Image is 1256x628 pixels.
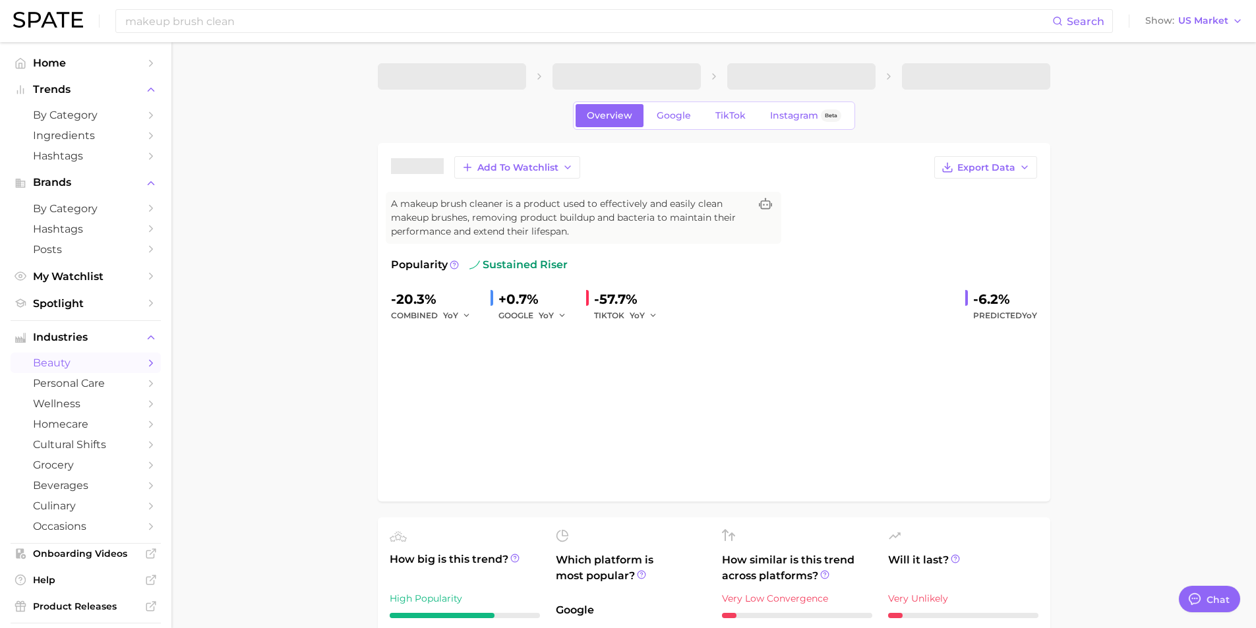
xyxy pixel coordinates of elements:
span: YoY [630,310,645,321]
a: Google [645,104,702,127]
a: Posts [11,239,161,260]
button: Industries [11,328,161,347]
span: Google [556,602,706,618]
span: beverages [33,479,138,492]
div: -20.3% [391,289,480,310]
span: Search [1067,15,1104,28]
span: Posts [33,243,138,256]
span: grocery [33,459,138,471]
span: beauty [33,357,138,369]
span: Hashtags [33,150,138,162]
a: Ingredients [11,125,161,146]
button: Export Data [934,156,1037,179]
button: Brands [11,173,161,192]
div: GOOGLE [498,308,576,324]
span: Ingredients [33,129,138,142]
a: cultural shifts [11,434,161,455]
div: combined [391,308,480,324]
span: sustained riser [469,257,568,273]
button: YoY [443,308,471,324]
span: Help [33,574,138,586]
img: SPATE [13,12,83,28]
span: YoY [1022,310,1037,320]
img: sustained riser [469,260,480,270]
span: TikTok [715,110,746,121]
a: InstagramBeta [759,104,852,127]
div: High Popularity [390,590,540,606]
span: Brands [33,177,138,188]
div: 1 / 10 [722,613,872,618]
span: Beta [825,110,837,121]
span: homecare [33,418,138,430]
button: Add to Watchlist [454,156,580,179]
span: Product Releases [33,600,138,612]
span: Google [657,110,691,121]
a: beverages [11,475,161,496]
a: Product Releases [11,596,161,616]
div: 1 / 10 [888,613,1038,618]
a: culinary [11,496,161,516]
div: -6.2% [973,289,1037,310]
span: Home [33,57,138,69]
div: +0.7% [498,289,576,310]
span: My Watchlist [33,270,138,283]
a: My Watchlist [11,266,161,287]
span: Onboarding Videos [33,548,138,559]
span: A makeup brush cleaner is a product used to effectively and easily clean makeup brushes, removing... [391,197,750,239]
span: personal care [33,377,138,389]
span: Will it last? [888,552,1038,584]
a: Spotlight [11,293,161,314]
a: Help [11,570,161,590]
span: US Market [1178,17,1228,24]
span: culinary [33,500,138,512]
div: Very Low Convergence [722,590,872,606]
span: wellness [33,397,138,410]
span: Popularity [391,257,448,273]
a: by Category [11,105,161,125]
span: occasions [33,520,138,532]
span: How similar is this trend across platforms? [722,552,872,584]
a: Overview [576,104,643,127]
input: Search here for a brand, industry, or ingredient [124,10,1052,32]
a: homecare [11,414,161,434]
span: Add to Watchlist [477,162,558,173]
span: Export Data [957,162,1015,173]
span: Trends [33,84,138,96]
span: Show [1145,17,1174,24]
a: grocery [11,455,161,475]
span: Industries [33,331,138,343]
a: Home [11,53,161,73]
span: Predicted [973,308,1037,324]
a: beauty [11,353,161,373]
a: wellness [11,393,161,414]
span: YoY [539,310,554,321]
span: by Category [33,109,138,121]
a: by Category [11,198,161,219]
span: Overview [587,110,632,121]
button: ShowUS Market [1142,13,1246,30]
div: 7 / 10 [390,613,540,618]
span: Spotlight [33,297,138,310]
a: Onboarding Videos [11,544,161,563]
button: Trends [11,80,161,100]
a: occasions [11,516,161,536]
span: Instagram [770,110,818,121]
span: Hashtags [33,223,138,235]
div: -57.7% [594,289,667,310]
div: Very Unlikely [888,590,1038,606]
a: Hashtags [11,219,161,239]
a: Hashtags [11,146,161,166]
a: TikTok [704,104,757,127]
span: Which platform is most popular? [556,552,706,596]
span: YoY [443,310,458,321]
span: How big is this trend? [390,552,540,584]
a: personal care [11,373,161,393]
button: YoY [539,308,567,324]
button: YoY [630,308,658,324]
div: TIKTOK [594,308,667,324]
span: by Category [33,202,138,215]
span: cultural shifts [33,438,138,451]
